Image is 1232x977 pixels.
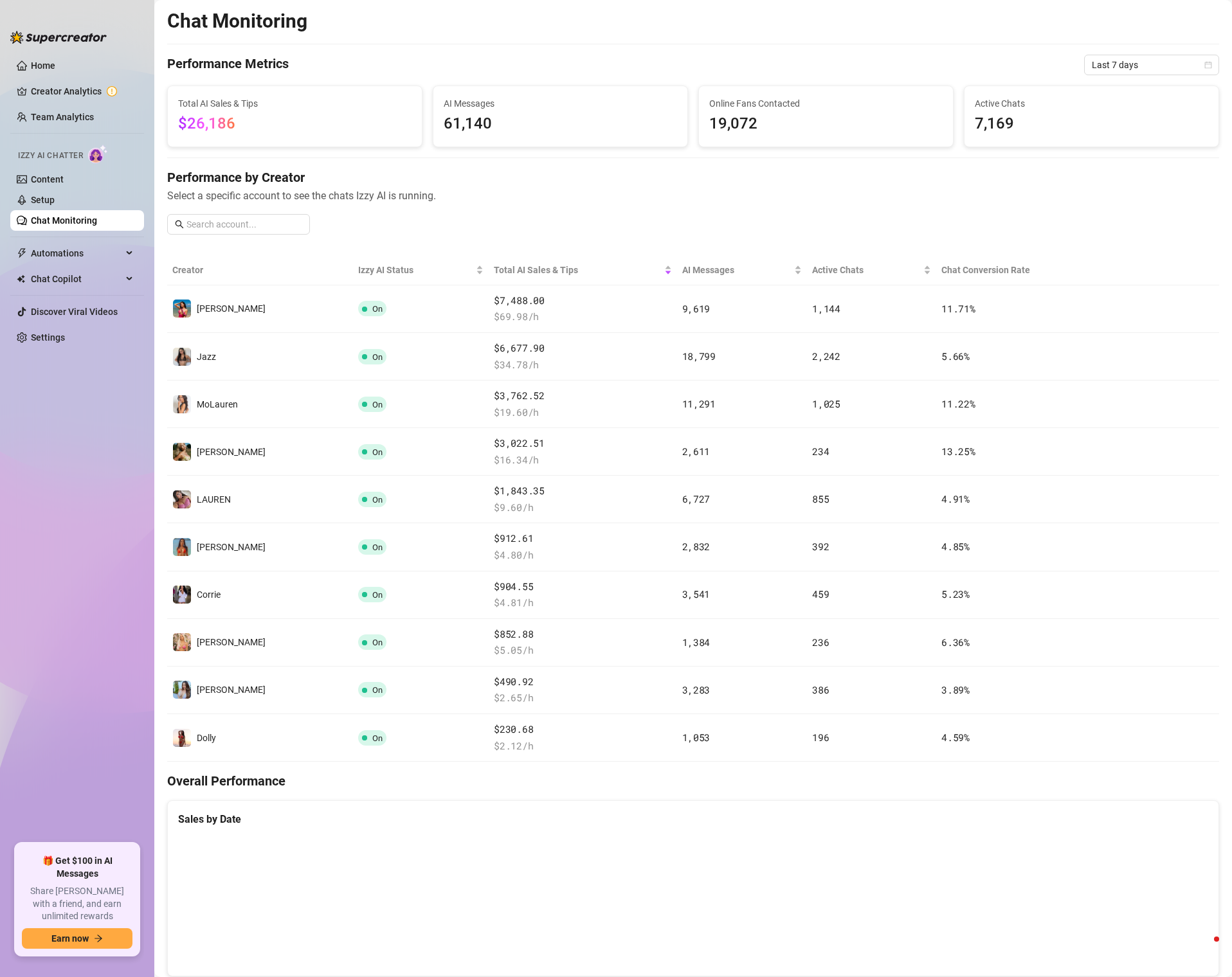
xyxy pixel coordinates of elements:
[197,447,266,457] span: [PERSON_NAME]
[31,81,134,102] a: Creator Analytics exclamation-circle
[494,627,671,642] span: $852.88
[173,395,191,413] img: MoLauren
[682,731,711,744] span: 1,053
[941,731,970,744] span: 4.59 %
[167,9,307,33] h2: Chat Monitoring
[494,357,671,373] span: $ 34.78 /h
[682,492,711,505] span: 6,727
[197,637,266,647] span: [PERSON_NAME]
[31,60,55,71] a: Home
[1092,55,1211,75] span: Last 7 days
[372,400,383,409] span: On
[17,274,25,283] img: Chat Copilot
[186,217,302,231] input: Search account...
[682,540,711,553] span: 2,832
[88,145,108,163] img: AI Chatter
[173,490,191,508] img: ️‍LAUREN
[10,31,107,44] img: logo-BBDzfeDw.svg
[372,304,383,314] span: On
[173,538,191,556] img: Rebecca
[975,112,1208,136] span: 7,169
[372,352,383,362] span: On
[197,352,216,362] span: Jazz
[494,263,661,277] span: Total AI Sales & Tips
[358,263,474,277] span: Izzy AI Status
[812,683,829,696] span: 386
[167,55,289,75] h4: Performance Metrics
[494,341,671,356] span: $6,677.90
[812,350,840,363] span: 2,242
[494,309,671,325] span: $ 69.98 /h
[167,255,353,285] th: Creator
[197,685,266,695] span: [PERSON_NAME]
[372,685,383,695] span: On
[941,302,975,315] span: 11.71 %
[31,195,55,205] a: Setup
[173,300,191,318] img: Ana
[197,494,231,505] span: ️‍LAUREN
[173,586,191,604] img: Corrie
[372,590,383,600] span: On
[807,255,936,285] th: Active Chats
[31,243,122,264] span: Automations
[31,269,122,289] span: Chat Copilot
[682,302,711,315] span: 9,619
[197,303,266,314] span: [PERSON_NAME]
[31,174,64,184] a: Content
[444,96,677,111] span: AI Messages
[178,114,235,132] span: $26,186
[677,255,808,285] th: AI Messages
[173,443,191,461] img: ANGI
[197,589,221,600] span: Corrie
[1188,933,1219,964] iframe: Intercom live chat
[494,643,671,658] span: $ 5.05 /h
[709,112,943,136] span: 19,072
[494,548,671,563] span: $ 4.80 /h
[31,332,65,343] a: Settings
[173,348,191,366] img: Jazz
[494,531,671,546] span: $912.61
[812,302,840,315] span: 1,144
[941,683,970,696] span: 3.89 %
[18,150,83,162] span: Izzy AI Chatter
[812,263,921,277] span: Active Chats
[812,587,829,600] span: 459
[812,540,829,553] span: 392
[941,492,970,505] span: 4.91 %
[494,453,671,468] span: $ 16.34 /h
[94,934,103,943] span: arrow-right
[372,447,383,457] span: On
[812,636,829,649] span: 236
[178,96,412,111] span: Total AI Sales & Tips
[494,595,671,611] span: $ 4.81 /h
[941,540,970,553] span: 4.85 %
[372,638,383,647] span: On
[173,681,191,699] img: Gracie
[22,928,132,949] button: Earn nowarrow-right
[494,579,671,595] span: $904.55
[682,587,711,600] span: 3,541
[494,739,671,754] span: $ 2.12 /h
[197,733,216,743] span: Dolly
[31,215,97,226] a: Chat Monitoring
[31,112,94,122] a: Team Analytics
[31,307,118,317] a: Discover Viral Videos
[494,500,671,515] span: $ 9.60 /h
[941,587,970,600] span: 5.23 %
[178,811,1208,827] div: Sales by Date
[975,96,1208,111] span: Active Chats
[51,933,89,944] span: Earn now
[353,255,489,285] th: Izzy AI Status
[167,188,1219,204] span: Select a specific account to see the chats Izzy AI is running.
[941,636,970,649] span: 6.36 %
[372,542,383,552] span: On
[709,96,943,111] span: Online Fans Contacted
[941,350,970,363] span: 5.66 %
[444,112,677,136] span: 61,140
[1204,61,1212,69] span: calendar
[372,495,383,505] span: On
[494,388,671,404] span: $3,762.52
[682,683,711,696] span: 3,283
[167,772,1219,790] h4: Overall Performance
[22,855,132,880] span: 🎁 Get $100 in AI Messages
